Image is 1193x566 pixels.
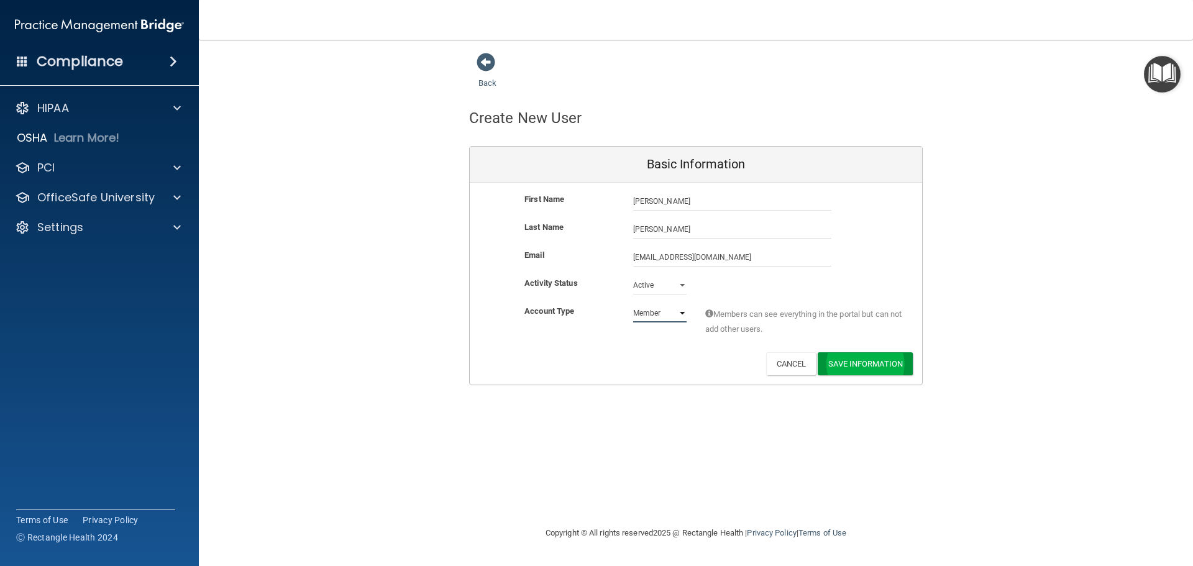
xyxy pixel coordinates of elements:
b: Activity Status [524,278,578,288]
h4: Compliance [37,53,123,70]
p: Settings [37,220,83,235]
p: Learn More! [54,130,120,145]
a: HIPAA [15,101,181,116]
a: Back [478,63,496,88]
a: OfficeSafe University [15,190,181,205]
h4: Create New User [469,110,582,126]
button: Save Information [818,352,913,375]
p: OSHA [17,130,48,145]
div: Copyright © All rights reserved 2025 @ Rectangle Health | | [469,513,923,553]
p: OfficeSafe University [37,190,155,205]
img: PMB logo [15,13,184,38]
a: Terms of Use [798,528,846,537]
a: Privacy Policy [83,514,139,526]
b: Account Type [524,306,574,316]
b: Email [524,250,544,260]
a: Settings [15,220,181,235]
button: Open Resource Center [1144,56,1181,93]
a: PCI [15,160,181,175]
div: Basic Information [470,147,922,183]
b: First Name [524,194,564,204]
span: Ⓒ Rectangle Health 2024 [16,531,118,544]
a: Privacy Policy [747,528,796,537]
button: Cancel [766,352,816,375]
a: Terms of Use [16,514,68,526]
p: HIPAA [37,101,69,116]
span: Members can see everything in the portal but can not add other users. [705,307,903,337]
b: Last Name [524,222,564,232]
p: PCI [37,160,55,175]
